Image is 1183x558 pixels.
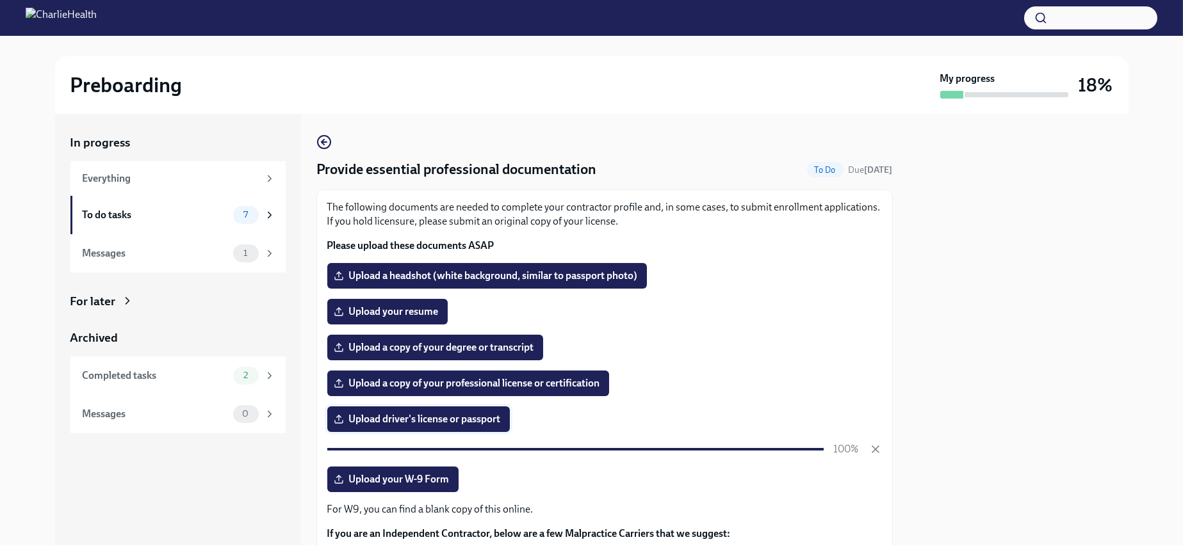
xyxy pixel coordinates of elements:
[849,164,893,175] span: Due
[327,502,882,516] p: For W9, you can find a blank copy of this online.
[327,263,647,289] label: Upload a headshot (white background, similar to passport photo)
[70,234,286,273] a: Messages1
[1079,74,1113,97] h3: 18%
[83,369,228,383] div: Completed tasks
[869,443,882,456] button: Cancel
[327,239,494,251] strong: Please upload these documents ASAP
[807,165,844,175] span: To Do
[327,299,448,324] label: Upload your resume
[236,371,256,380] span: 2
[327,527,731,539] strong: If you are an Independent Contractor, below are a few Malpractice Carriers that we suggest:
[83,208,228,222] div: To do tasks
[327,466,459,492] label: Upload your W-9 Form
[336,377,600,390] span: Upload a copy of your professional license or certification
[327,335,543,360] label: Upload a copy of your degree or transcript
[336,413,501,426] span: Upload driver's license or passport
[83,407,228,421] div: Messages
[70,196,286,234] a: To do tasks7
[327,371,609,396] label: Upload a copy of your professional license or certification
[83,171,259,186] div: Everything
[70,330,286,346] a: Archived
[834,442,859,456] p: 100%
[26,8,97,28] img: CharlieHealth
[236,210,256,219] span: 7
[316,160,597,179] h4: Provide essential professional documentation
[336,341,534,354] span: Upload a copy of your degree or transcript
[327,406,510,432] label: Upload driver's license or passport
[327,200,882,228] p: The following documents are needed to complete your contractor profile and, in some cases, to sub...
[236,248,255,258] span: 1
[70,293,286,310] a: For later
[70,395,286,433] a: Messages0
[849,164,893,176] span: September 17th, 2025 08:00
[70,293,116,310] div: For later
[70,356,286,395] a: Completed tasks2
[83,246,228,260] div: Messages
[336,269,638,282] span: Upload a headshot (white background, similar to passport photo)
[70,72,183,98] h2: Preboarding
[234,409,256,418] span: 0
[865,164,893,175] strong: [DATE]
[336,473,450,486] span: Upload your W-9 Form
[940,72,995,86] strong: My progress
[70,134,286,151] a: In progress
[70,161,286,196] a: Everything
[336,305,439,318] span: Upload your resume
